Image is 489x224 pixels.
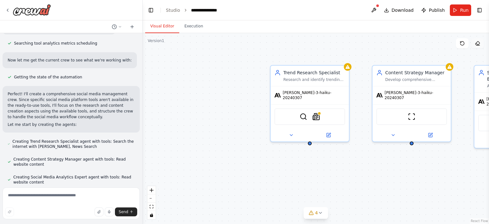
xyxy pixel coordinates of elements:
p: Now let me get the current crew to see what we're working with: [8,57,132,63]
button: Open in side panel [412,131,448,139]
div: Content Strategy ManagerDevelop comprehensive content ideas, posting schedules, and platform-spec... [372,65,451,142]
button: Execution [179,20,208,33]
span: Creating Trend Research Specialist agent with tools: Search the internet with [PERSON_NAME], News... [12,139,135,149]
nav: breadcrumb [166,7,223,13]
button: Visual Editor [145,20,179,33]
button: Hide left sidebar [146,6,155,15]
img: Logo [13,4,51,16]
button: Click to speak your automation idea [105,207,114,216]
button: Publish [419,4,447,16]
button: Show right sidebar [475,6,484,15]
span: Searching tool analytics metrics scheduling [14,41,97,46]
span: Creating Content Strategy Manager agent with tools: Read website content [13,157,135,167]
div: Develop comprehensive content ideas, posting schedules, and platform-specific strategies for {com... [385,77,447,82]
button: fit view [147,203,156,211]
button: Download [381,4,416,16]
span: Download [392,7,414,13]
span: Getting the state of the automation [14,75,82,80]
div: Trend Research SpecialistResearch and identify trending topics, hashtags, and content themes in t... [270,65,350,142]
span: Send [119,209,128,214]
button: toggle interactivity [147,211,156,219]
span: Publish [429,7,445,13]
button: Send [115,207,137,216]
span: [PERSON_NAME]-3-haiku-20240307 [385,90,447,100]
button: Upload files [95,207,103,216]
span: Run [460,7,469,13]
button: Open in side panel [310,131,346,139]
button: zoom in [147,186,156,194]
p: Perfect! I'll create a comprehensive social media management crew. Since specific social media pl... [8,91,135,120]
p: Let me start by creating the agents: [8,122,135,127]
div: Trend Research Specialist [283,69,345,76]
a: Studio [166,8,180,13]
button: Switch to previous chat [109,23,124,31]
button: 4 [304,207,328,219]
div: Version 1 [148,38,164,43]
span: [PERSON_NAME]-3-haiku-20240307 [283,90,345,100]
button: Run [450,4,471,16]
img: SerperDevTool [300,113,307,120]
a: React Flow attribution [471,219,488,223]
span: 4 [315,210,318,216]
button: zoom out [147,194,156,203]
img: SerplyNewsSearchTool [312,113,320,120]
div: Content Strategy Manager [385,69,447,76]
button: Start a new chat [127,23,137,31]
img: ScrapeWebsiteTool [408,113,415,120]
div: Research and identify trending topics, hashtags, and content themes in the {industry} industry to... [283,77,345,82]
div: React Flow controls [147,186,156,219]
button: Improve this prompt [5,207,14,216]
span: Creating Social Media Analytics Expert agent with tools: Read website content [13,175,135,185]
